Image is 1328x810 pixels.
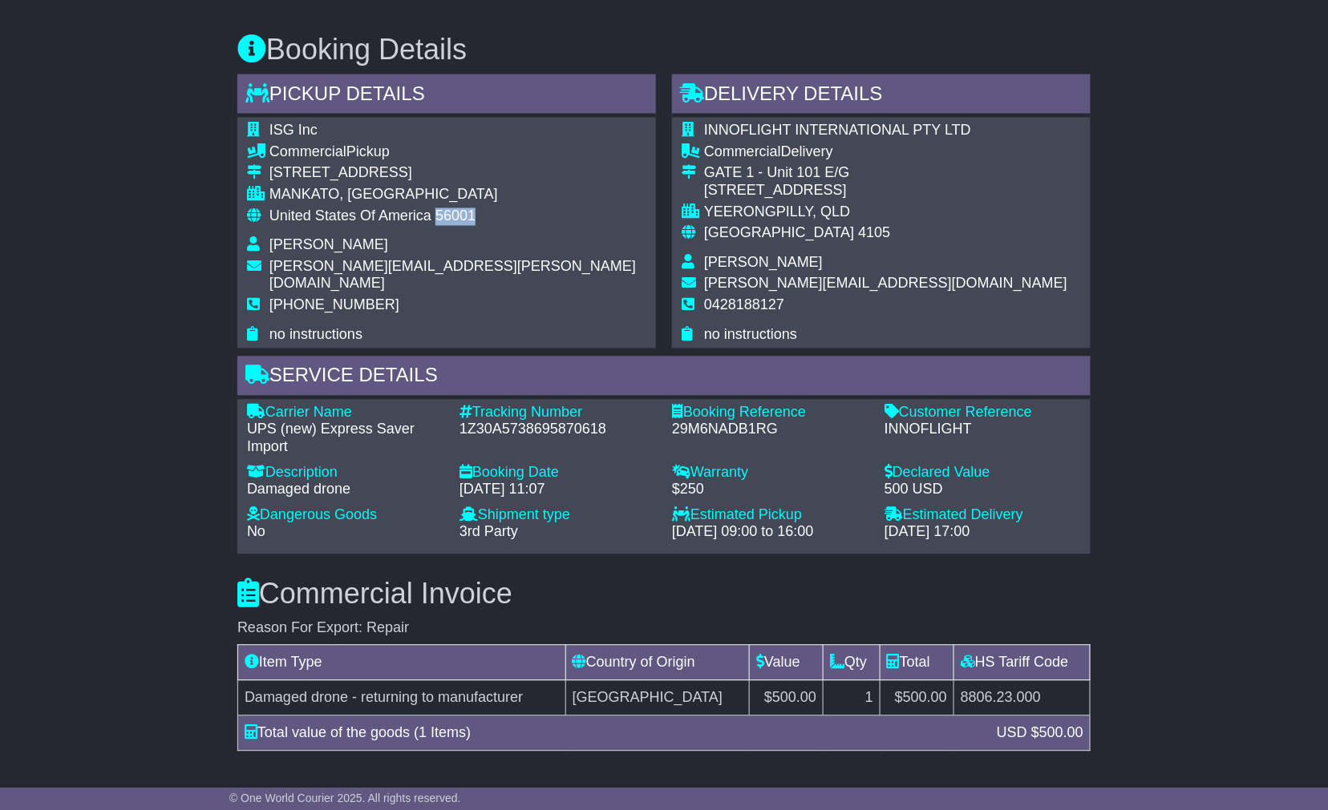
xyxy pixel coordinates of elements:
div: GATE 1 - Unit 101 E/G [704,165,1067,183]
span: [GEOGRAPHIC_DATA] [704,225,854,241]
span: © One World Courier 2025. All rights reserved. [229,792,461,804]
div: Reason For Export: Repair [237,620,1091,638]
div: Declared Value [885,465,1081,482]
div: Delivery [704,144,1067,162]
h3: Commercial Invoice [237,578,1091,611]
td: Qty [824,646,881,681]
div: [DATE] 17:00 [885,524,1081,542]
div: [DATE] 11:07 [460,482,656,499]
div: [STREET_ADDRESS] [704,183,1067,200]
div: $250 [672,482,868,499]
div: Damaged drone [247,482,443,499]
div: Customer Reference [885,405,1081,422]
div: USD $500.00 [989,723,1091,744]
div: 29M6NADB1RG [672,421,868,439]
td: $500.00 [880,681,953,716]
div: Carrier Name [247,405,443,422]
span: [PHONE_NUMBER] [269,297,399,313]
td: Value [750,646,824,681]
div: Service Details [237,357,1091,400]
div: Booking Reference [672,405,868,422]
span: [PERSON_NAME] [704,255,823,271]
div: Dangerous Goods [247,507,443,525]
span: United States Of America [269,208,431,224]
span: INNOFLIGHT INTERNATIONAL PTY LTD [704,123,971,139]
td: 8806.23.000 [954,681,1091,716]
span: no instructions [269,327,362,343]
div: 500 USD [885,482,1081,499]
span: [PERSON_NAME][EMAIL_ADDRESS][DOMAIN_NAME] [704,276,1067,292]
div: Description [247,465,443,482]
div: Tracking Number [460,405,656,422]
h3: Booking Details [237,34,1091,66]
span: [PERSON_NAME] [269,237,388,253]
div: [STREET_ADDRESS] [269,165,646,183]
td: Item Type [238,646,566,681]
div: [DATE] 09:00 to 16:00 [672,524,868,542]
span: no instructions [704,327,797,343]
span: 56001 [435,208,476,224]
span: Commercial [704,144,781,160]
div: INNOFLIGHT [885,421,1081,439]
span: ISG Inc [269,123,318,139]
div: Warranty [672,465,868,482]
span: 3rd Party [460,524,518,540]
div: Pickup Details [237,75,656,118]
td: HS Tariff Code [954,646,1091,681]
div: Booking Date [460,465,656,482]
div: Estimated Pickup [672,507,868,525]
div: Shipment type [460,507,656,525]
span: 4105 [858,225,890,241]
div: UPS (new) Express Saver Import [247,421,443,456]
span: No [247,524,265,540]
td: Total [880,646,953,681]
div: Delivery Details [672,75,1091,118]
span: Commercial [269,144,346,160]
div: 1Z30A5738695870618 [460,421,656,439]
td: $500.00 [750,681,824,716]
div: Total value of the goods (1 Items) [237,723,989,744]
div: MANKATO, [GEOGRAPHIC_DATA] [269,187,646,204]
div: Pickup [269,144,646,162]
div: YEERONGPILLY, QLD [704,204,1067,222]
span: 0428188127 [704,297,784,313]
td: Country of Origin [565,646,749,681]
td: 1 [824,681,881,716]
td: Damaged drone - returning to manufacturer [238,681,566,716]
td: [GEOGRAPHIC_DATA] [565,681,749,716]
span: [PERSON_NAME][EMAIL_ADDRESS][PERSON_NAME][DOMAIN_NAME] [269,259,636,292]
div: Estimated Delivery [885,507,1081,525]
